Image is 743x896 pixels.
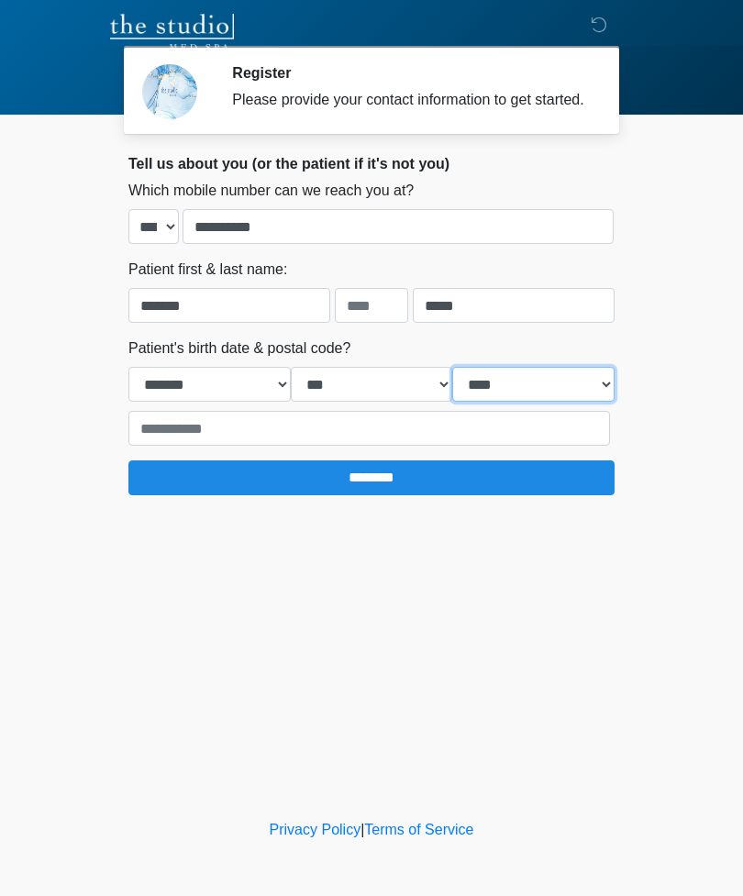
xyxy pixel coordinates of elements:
[142,64,197,119] img: Agent Avatar
[128,259,287,281] label: Patient first & last name:
[128,337,350,360] label: Patient's birth date & postal code?
[360,822,364,837] a: |
[128,155,615,172] h2: Tell us about you (or the patient if it's not you)
[364,822,473,837] a: Terms of Service
[232,89,587,111] div: Please provide your contact information to get started.
[128,180,414,202] label: Which mobile number can we reach you at?
[110,14,234,50] img: The Studio Med Spa Logo
[270,822,361,837] a: Privacy Policy
[232,64,587,82] h2: Register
